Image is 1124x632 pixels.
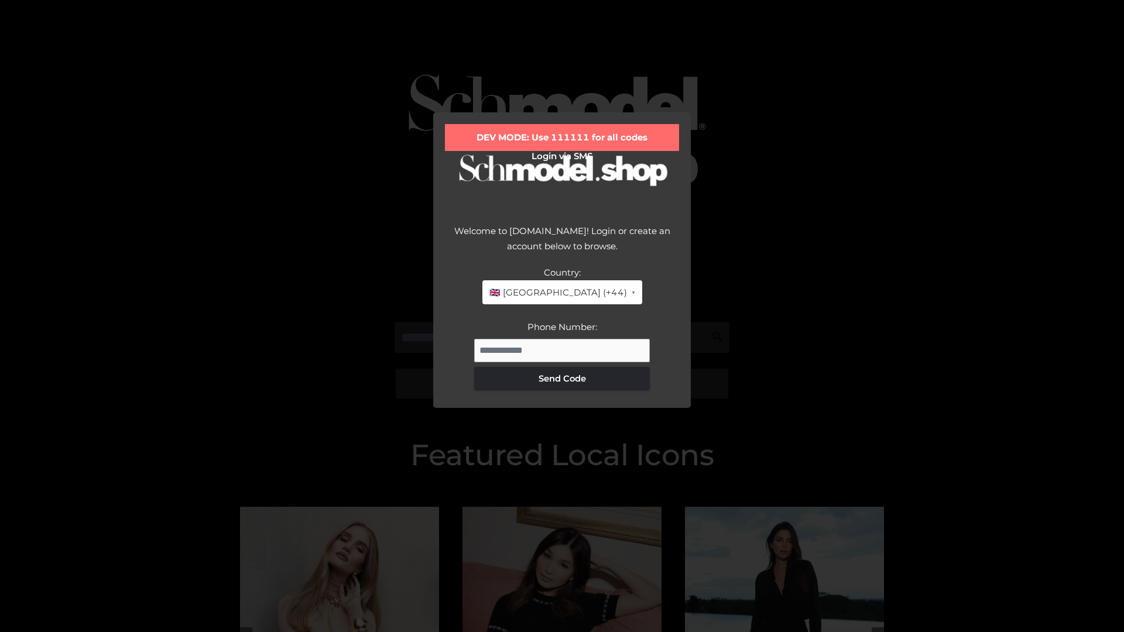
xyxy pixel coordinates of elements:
[445,151,679,162] h2: Login via SMS
[474,367,650,390] button: Send Code
[544,267,581,278] label: Country:
[527,321,597,332] label: Phone Number:
[489,285,627,300] span: 🇬🇧 [GEOGRAPHIC_DATA] (+44)
[445,224,679,265] div: Welcome to [DOMAIN_NAME]! Login or create an account below to browse.
[445,124,679,151] div: DEV MODE: Use 111111 for all codes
